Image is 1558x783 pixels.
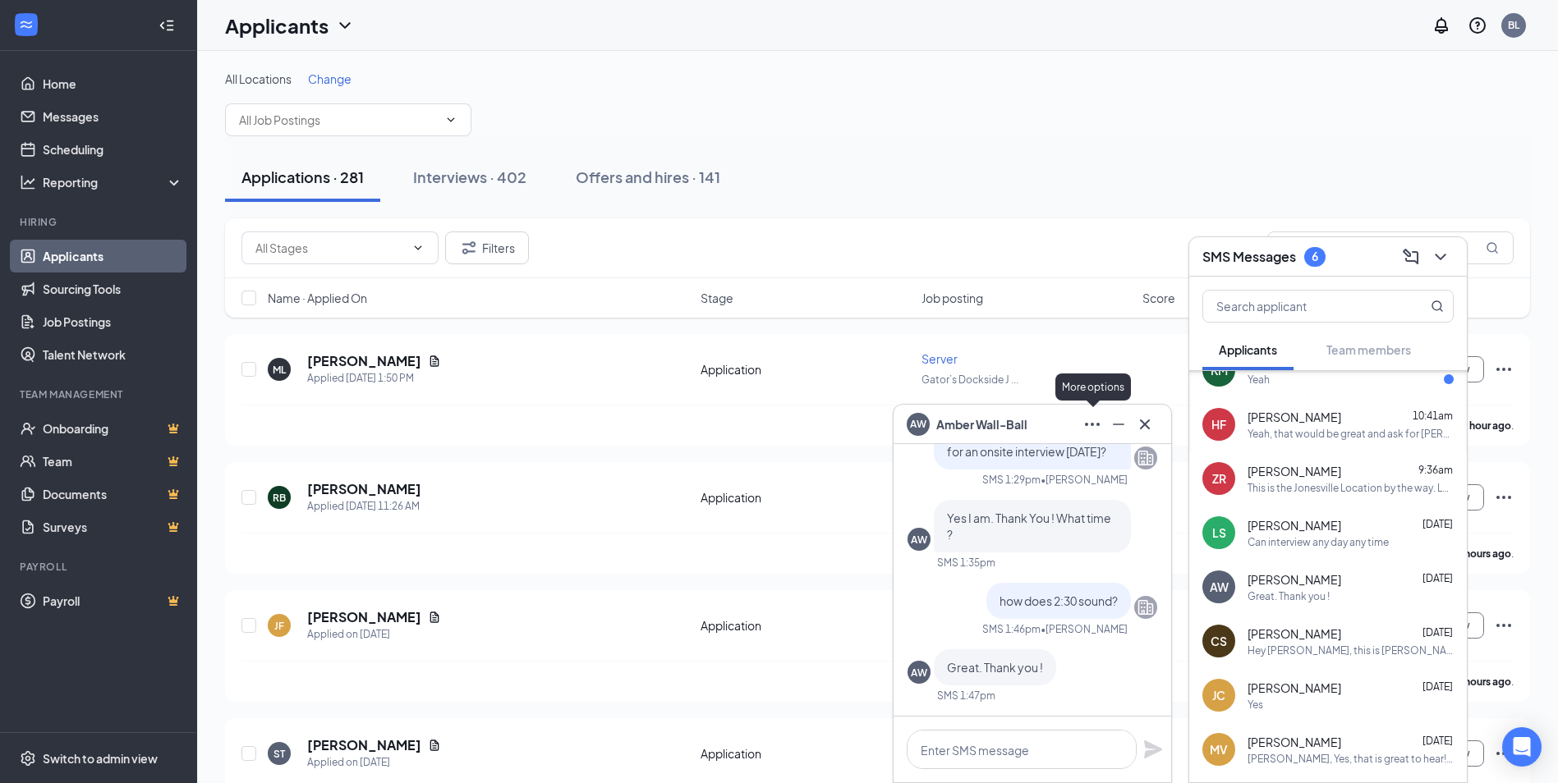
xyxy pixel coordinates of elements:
[308,71,352,86] span: Change
[1248,680,1341,696] span: [PERSON_NAME]
[20,387,180,401] div: Team Management
[43,133,183,166] a: Scheduling
[937,556,995,570] div: SMS 1:35pm
[1219,342,1277,357] span: Applicants
[1203,291,1398,322] input: Search applicant
[225,11,329,39] h1: Applicants
[43,67,183,100] a: Home
[1508,18,1519,32] div: BL
[1422,735,1453,747] span: [DATE]
[43,100,183,133] a: Messages
[576,167,720,187] div: Offers and hires · 141
[1248,463,1341,479] span: [PERSON_NAME]
[921,373,1018,386] span: Gator’s Dockside J ...
[428,355,441,368] svg: Document
[307,498,421,515] div: Applied [DATE] 11:26 AM
[273,747,285,761] div: ST
[307,754,441,771] div: Applied on [DATE]
[921,290,983,306] span: Job posting
[1486,241,1499,254] svg: MagnifyingGlass
[936,415,1027,433] span: Amber Wall-Ball
[1142,290,1175,306] span: Score
[1202,248,1296,266] h3: SMS Messages
[1079,411,1105,437] button: Ellipses
[1468,16,1487,35] svg: QuestionInfo
[1135,414,1155,434] svg: Cross
[1267,231,1514,264] input: Search in applications
[1248,752,1454,766] div: [PERSON_NAME], Yes, that is great to hear! I just called and the young [DEMOGRAPHIC_DATA] that an...
[268,290,367,306] span: Name · Applied On
[1210,741,1228,758] div: MV
[1248,625,1341,642] span: [PERSON_NAME]
[335,16,355,35] svg: ChevronDown
[43,412,183,445] a: OnboardingCrown
[1422,680,1453,693] span: [DATE]
[428,739,441,752] svg: Document
[1432,16,1451,35] svg: Notifications
[1248,643,1454,657] div: Hey [PERSON_NAME], this is [PERSON_NAME] the kitchen manager here at [GEOGRAPHIC_DATA]. I was won...
[1248,517,1341,533] span: [PERSON_NAME]
[307,626,441,643] div: Applied on [DATE]
[1422,518,1453,530] span: [DATE]
[1211,416,1226,433] div: HF
[43,478,183,511] a: DocumentsCrown
[1210,579,1229,595] div: AW
[239,111,438,129] input: All Job Postings
[1422,626,1453,639] span: [DATE]
[1457,547,1511,560] b: 3 hours ago
[43,240,183,272] a: Applicants
[1248,734,1341,750] span: [PERSON_NAME]
[1422,572,1453,584] span: [DATE]
[947,511,1111,542] span: Yes I am. Thank You ! What time ?
[428,611,441,624] svg: Document
[947,660,1043,675] span: Great. Thank you !
[921,351,958,366] span: Server
[1000,593,1118,608] span: how does 2:30 sound?
[43,272,183,305] a: Sourcing Tools
[274,619,284,633] div: JF
[1248,373,1270,387] div: Yeah
[701,361,912,378] div: Application
[1132,411,1158,437] button: Cross
[1494,616,1514,635] svg: Ellipses
[1082,414,1102,434] svg: Ellipses
[1041,473,1128,487] span: • [PERSON_NAME]
[459,238,479,258] svg: Filter
[1109,414,1128,434] svg: Minimize
[1431,247,1450,267] svg: ChevronDown
[307,608,421,626] h5: [PERSON_NAME]
[43,174,184,190] div: Reporting
[982,473,1041,487] div: SMS 1:29pm
[1211,633,1227,649] div: CS
[1398,244,1424,270] button: ComposeMessage
[1055,373,1131,401] div: More options
[411,241,425,254] svg: ChevronDown
[225,71,292,86] span: All Locations
[43,445,183,478] a: TeamCrown
[1143,739,1163,759] button: Plane
[273,363,286,377] div: ML
[20,560,180,574] div: Payroll
[1105,411,1132,437] button: Minimize
[1451,675,1511,688] b: 16 hours ago
[937,689,995,703] div: SMS 1:47pm
[43,338,183,371] a: Talent Network
[1312,250,1318,263] div: 6
[241,167,364,187] div: Applications · 281
[1427,244,1454,270] button: ChevronDown
[1456,419,1511,432] b: an hour ago
[1041,622,1128,636] span: • [PERSON_NAME]
[911,533,927,547] div: AW
[1248,427,1454,441] div: Yeah, that would be great and ask for [PERSON_NAME].
[1136,448,1156,468] svg: Company
[1212,687,1225,703] div: JC
[307,370,441,387] div: Applied [DATE] 1:50 PM
[273,491,286,505] div: RB
[1248,409,1341,425] span: [PERSON_NAME]
[20,750,36,767] svg: Settings
[1212,524,1226,541] div: LS
[1494,359,1514,379] svg: Ellipses
[911,666,927,680] div: AW
[1248,571,1341,588] span: [PERSON_NAME]
[1326,342,1411,357] span: Team members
